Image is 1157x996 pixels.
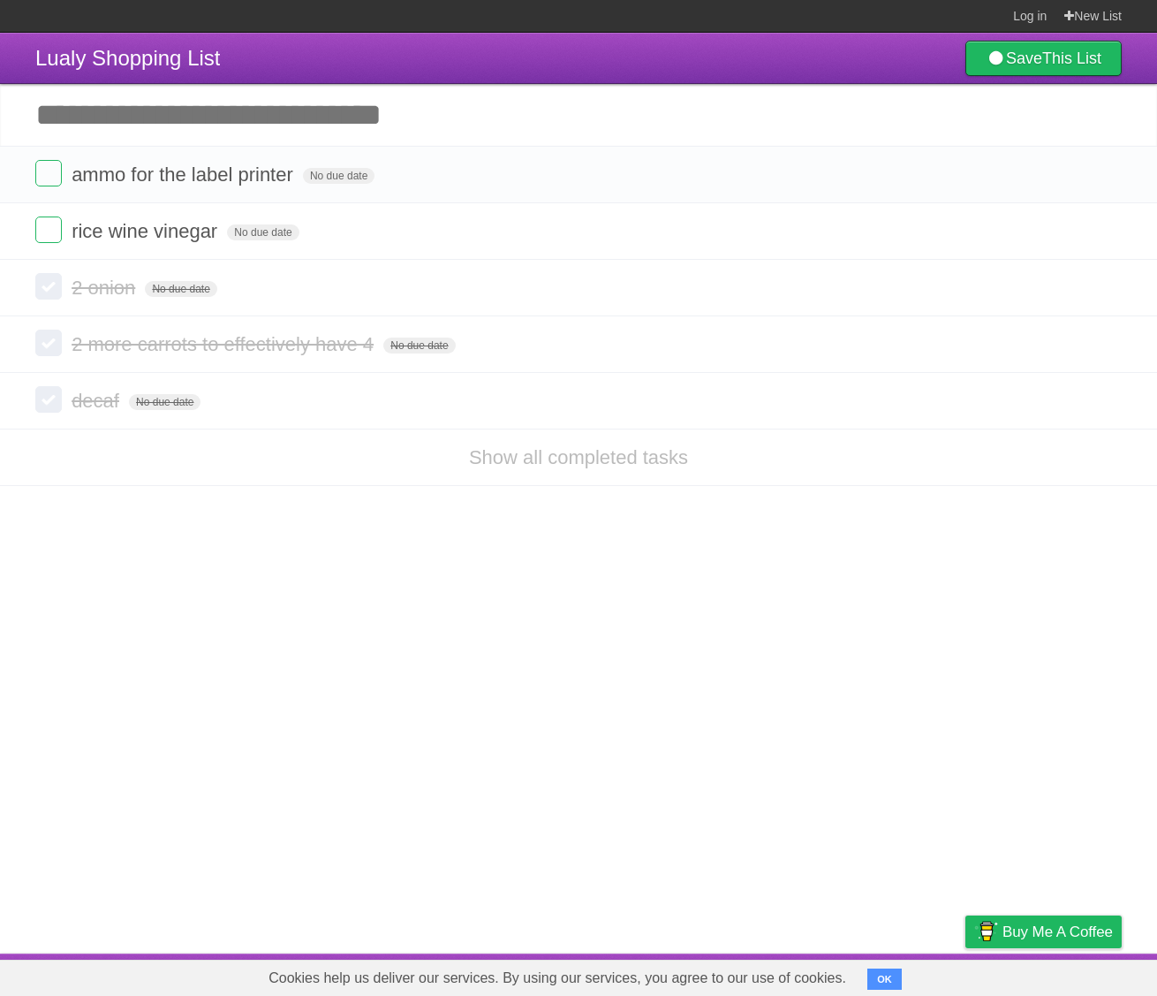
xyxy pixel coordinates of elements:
[35,330,62,356] label: Done
[1042,49,1101,67] b: This List
[965,41,1122,76] a: SaveThis List
[72,333,378,355] span: 2 more carrots to effectively have 4
[1002,916,1113,947] span: Buy me a coffee
[72,163,298,186] span: ammo for the label printer
[129,394,200,410] span: No due date
[35,273,62,300] label: Done
[227,224,299,240] span: No due date
[383,338,455,354] span: No due date
[303,168,374,184] span: No due date
[35,160,62,186] label: Done
[965,916,1122,948] a: Buy me a coffee
[35,217,62,243] label: Done
[730,958,768,992] a: About
[72,390,124,412] span: decaf
[35,386,62,413] label: Done
[789,958,860,992] a: Developers
[1010,958,1122,992] a: Suggest a feature
[882,958,921,992] a: Terms
[72,277,140,299] span: 2 onion
[942,958,988,992] a: Privacy
[867,969,902,990] button: OK
[251,961,864,996] span: Cookies help us deliver our services. By using our services, you agree to our use of cookies.
[469,446,688,468] a: Show all completed tasks
[145,281,216,297] span: No due date
[35,46,220,70] span: Lualy Shopping List
[974,916,998,947] img: Buy me a coffee
[72,220,222,242] span: rice wine vinegar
